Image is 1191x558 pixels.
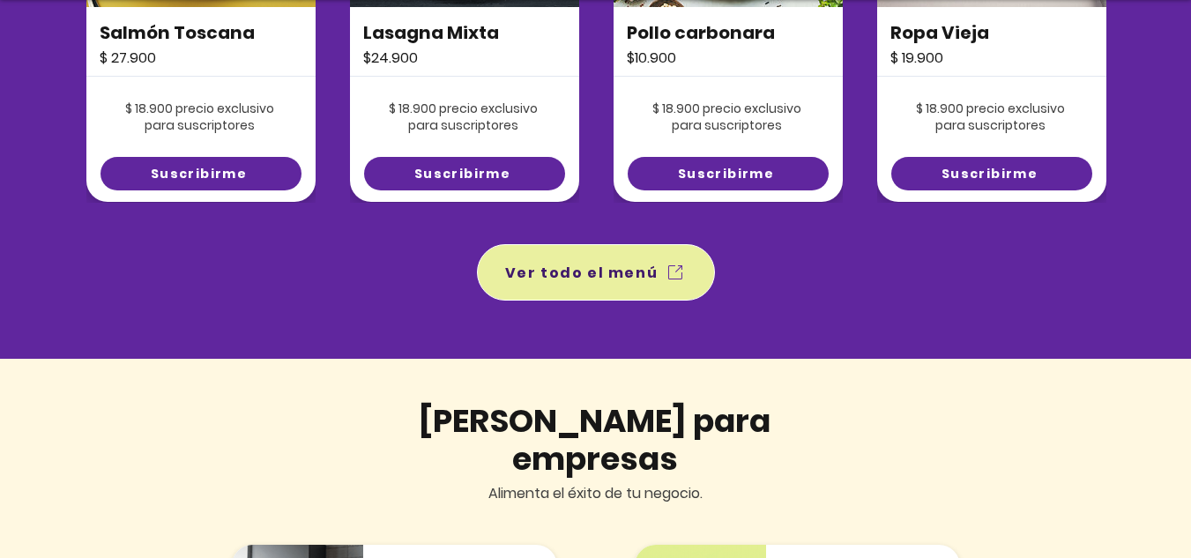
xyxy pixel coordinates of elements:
span: Ver todo el menú [505,262,659,284]
span: $24.900 [363,48,418,68]
span: Salmón Toscana [100,20,255,45]
a: Suscribirme [891,157,1092,190]
span: [PERSON_NAME] para empresas [419,398,770,481]
a: Ver todo el menú [477,244,715,301]
span: $ 19.900 [890,48,943,68]
span: $ 18.900 precio exclusivo para suscriptores [389,100,538,135]
span: Suscribirme [678,165,774,183]
span: Alimenta el éxito de tu negocio. [488,483,703,503]
span: Ropa Vieja [890,20,989,45]
span: $ 27.900 [100,48,156,68]
span: Suscribirme [414,165,510,183]
a: Suscribirme [100,157,301,190]
span: $ 18.900 precio exclusivo para suscriptores [652,100,801,135]
span: $ 18.900 precio exclusivo para suscriptores [125,100,274,135]
a: Suscribirme [364,157,565,190]
span: $ 18.900 precio exclusivo para suscriptores [916,100,1065,135]
span: Suscribirme [942,165,1038,183]
iframe: Messagebird Livechat Widget [1089,456,1173,540]
span: Pollo carbonara [627,20,775,45]
span: Lasagna Mixta [363,20,499,45]
span: Suscribirme [151,165,247,183]
span: $10.900 [627,48,676,68]
a: Suscribirme [628,157,829,190]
